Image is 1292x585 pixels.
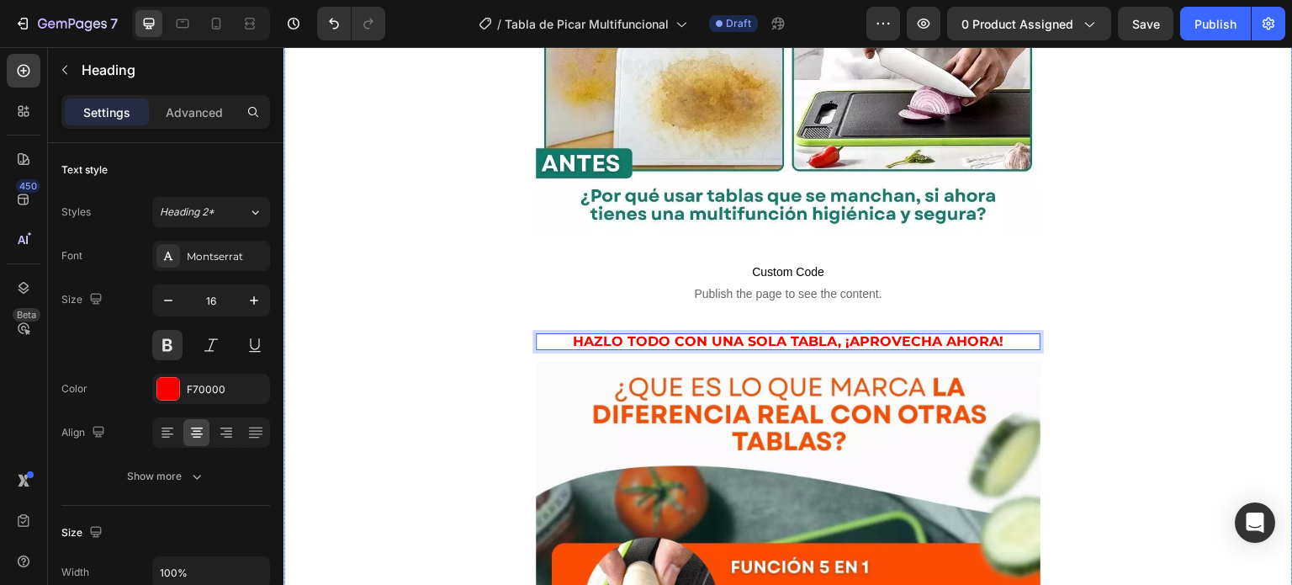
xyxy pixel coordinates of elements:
button: Heading 2* [152,197,270,227]
span: Draft [726,16,751,31]
button: Show more [61,461,270,492]
div: Text style [61,162,108,178]
div: Align [61,422,109,444]
div: Size [61,522,106,545]
h2: Rich Text Editor. Editing area: main [252,286,757,303]
span: Custom Code [294,215,715,235]
button: Save [1118,7,1173,40]
p: Settings [83,104,130,121]
div: Beta [13,308,40,322]
div: 450 [16,179,40,193]
div: Open Intercom Messenger [1235,503,1275,543]
div: F70000 [187,382,266,397]
div: Color [61,381,87,396]
div: Montserrat [187,249,266,264]
div: Size [61,289,106,311]
div: Styles [61,205,91,220]
p: Advanced [166,104,223,121]
p: Heading [82,60,263,80]
button: 0 product assigned [947,7,1111,40]
span: Save [1132,17,1160,31]
div: Font [61,248,82,263]
div: Show more [127,468,205,485]
button: 7 [7,7,125,40]
p: 7 [110,13,118,34]
span: Publish the page to see the content. [294,238,715,255]
p: Hazlo todo con una sola tabla, ¡aprovecha ahora! [254,288,755,301]
div: Publish [1194,15,1236,33]
span: 0 product assigned [961,15,1073,33]
div: Undo/Redo [317,7,385,40]
iframe: Design area [283,47,1292,585]
span: Heading 2* [160,205,214,220]
span: Tabla de Picar Multifuncional [505,15,669,33]
span: / [497,15,501,33]
button: Publish [1180,7,1251,40]
div: Width [61,565,89,580]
